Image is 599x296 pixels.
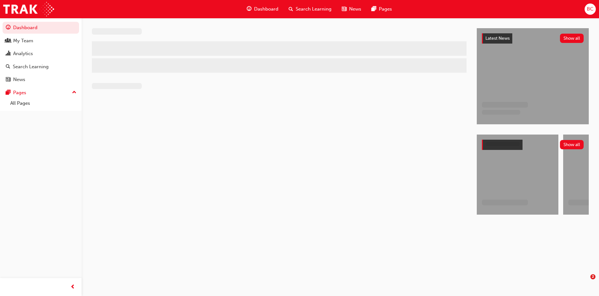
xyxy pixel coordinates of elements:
[585,4,596,15] button: BC
[13,76,25,83] div: News
[587,5,594,13] span: BC
[3,48,79,60] a: Analytics
[3,22,79,34] a: Dashboard
[13,37,33,45] div: My Team
[242,3,284,16] a: guage-iconDashboard
[485,36,510,41] span: Latest News
[13,50,33,57] div: Analytics
[379,5,392,13] span: Pages
[3,61,79,73] a: Search Learning
[3,2,54,16] img: Trak
[3,74,79,86] a: News
[289,5,293,13] span: search-icon
[13,89,26,96] div: Pages
[6,38,11,44] span: people-icon
[337,3,366,16] a: news-iconNews
[371,5,376,13] span: pages-icon
[72,88,76,97] span: up-icon
[3,87,79,99] button: Pages
[342,5,347,13] span: news-icon
[70,283,75,291] span: prev-icon
[3,35,79,47] a: My Team
[13,63,49,70] div: Search Learning
[6,90,11,96] span: pages-icon
[577,274,593,290] iframe: Intercom live chat
[560,34,584,43] button: Show all
[296,5,331,13] span: Search Learning
[349,5,361,13] span: News
[560,140,584,149] button: Show all
[6,64,10,70] span: search-icon
[6,25,11,31] span: guage-icon
[6,51,11,57] span: chart-icon
[6,77,11,83] span: news-icon
[482,140,584,150] a: Show all
[3,21,79,87] button: DashboardMy TeamAnalyticsSearch LearningNews
[482,33,584,44] a: Latest NewsShow all
[590,274,595,279] span: 2
[254,5,278,13] span: Dashboard
[247,5,252,13] span: guage-icon
[8,98,79,108] a: All Pages
[366,3,397,16] a: pages-iconPages
[284,3,337,16] a: search-iconSearch Learning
